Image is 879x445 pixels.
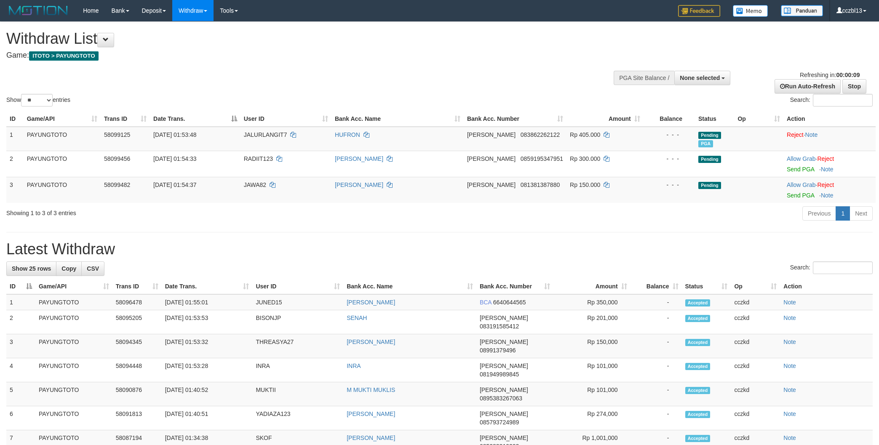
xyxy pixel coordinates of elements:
[347,338,395,345] a: [PERSON_NAME]
[780,279,873,294] th: Action
[162,294,253,310] td: [DATE] 01:55:01
[240,111,331,127] th: User ID: activate to sort column ascending
[521,131,560,138] span: Copy 083862262122 to clipboard
[244,155,273,162] span: RADIIT123
[244,131,287,138] span: JALURLANGIT7
[347,299,395,306] a: [PERSON_NAME]
[842,79,866,93] a: Stop
[35,294,112,310] td: PAYUNGTOTO
[553,310,631,334] td: Rp 201,000
[570,131,600,138] span: Rp 405.000
[81,261,104,276] a: CSV
[112,310,162,334] td: 58095205
[553,382,631,406] td: Rp 101,000
[6,382,35,406] td: 5
[467,131,516,138] span: [PERSON_NAME]
[821,192,834,199] a: Note
[850,206,873,221] a: Next
[480,410,528,417] span: [PERSON_NAME]
[153,155,196,162] span: [DATE] 01:54:33
[112,406,162,430] td: 58091813
[29,51,99,61] span: ITOTO > PAYUNGTOTO
[6,358,35,382] td: 4
[6,261,56,276] a: Show 25 rows
[104,181,130,188] span: 58099482
[252,358,343,382] td: INRA
[631,279,682,294] th: Balance: activate to sort column ascending
[674,71,730,85] button: None selected
[647,155,692,163] div: - - -
[347,410,395,417] a: [PERSON_NAME]
[685,339,711,346] span: Accepted
[553,279,631,294] th: Amount: activate to sort column ascending
[112,279,162,294] th: Trans ID: activate to sort column ascending
[570,155,600,162] span: Rp 300.000
[787,155,815,162] a: Allow Grab
[685,315,711,322] span: Accepted
[631,310,682,334] td: -
[783,386,796,393] a: Note
[6,177,24,203] td: 3
[698,132,721,139] span: Pending
[813,94,873,107] input: Search:
[698,156,721,163] span: Pending
[252,406,343,430] td: YADIAZA123
[6,279,35,294] th: ID: activate to sort column descending
[244,181,266,188] span: JAWA82
[101,111,150,127] th: Trans ID: activate to sort column ascending
[150,111,240,127] th: Date Trans.: activate to sort column descending
[781,5,823,16] img: panduan.png
[731,406,780,430] td: cczkd
[480,434,528,441] span: [PERSON_NAME]
[787,181,815,188] a: Allow Grab
[731,294,780,310] td: cczkd
[647,181,692,189] div: - - -
[162,334,253,358] td: [DATE] 01:53:32
[480,362,528,369] span: [PERSON_NAME]
[731,358,780,382] td: cczkd
[805,131,818,138] a: Note
[24,111,101,127] th: Game/API: activate to sort column ascending
[678,5,720,17] img: Feedback.jpg
[817,181,834,188] a: Reject
[252,334,343,358] td: THREASYA27
[252,382,343,406] td: MUKTII
[112,294,162,310] td: 58096478
[104,155,130,162] span: 58099456
[631,358,682,382] td: -
[733,5,768,17] img: Button%20Memo.svg
[335,155,383,162] a: [PERSON_NAME]
[521,155,563,162] span: Copy 0859195347951 to clipboard
[644,111,695,127] th: Balance
[6,294,35,310] td: 1
[6,30,577,47] h1: Withdraw List
[731,334,780,358] td: cczkd
[480,419,519,426] span: Copy 085793724989 to clipboard
[476,279,553,294] th: Bank Acc. Number: activate to sort column ascending
[787,155,817,162] span: ·
[787,192,814,199] a: Send PGA
[553,406,631,430] td: Rp 274,000
[21,94,53,107] select: Showentries
[783,299,796,306] a: Note
[480,347,516,354] span: Copy 08991379496 to clipboard
[685,387,711,394] span: Accepted
[162,406,253,430] td: [DATE] 01:40:51
[6,241,873,258] h1: Latest Withdraw
[695,111,734,127] th: Status
[480,338,528,345] span: [PERSON_NAME]
[493,299,526,306] span: Copy 6640644565 to clipboard
[685,363,711,370] span: Accepted
[24,151,101,177] td: PAYUNGTOTO
[480,299,492,306] span: BCA
[821,166,834,173] a: Note
[631,382,682,406] td: -
[480,323,519,330] span: Copy 083191585412 to clipboard
[6,310,35,334] td: 2
[553,358,631,382] td: Rp 101,000
[631,406,682,430] td: -
[685,411,711,418] span: Accepted
[6,127,24,151] td: 1
[775,79,841,93] a: Run Auto-Refresh
[347,434,395,441] a: [PERSON_NAME]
